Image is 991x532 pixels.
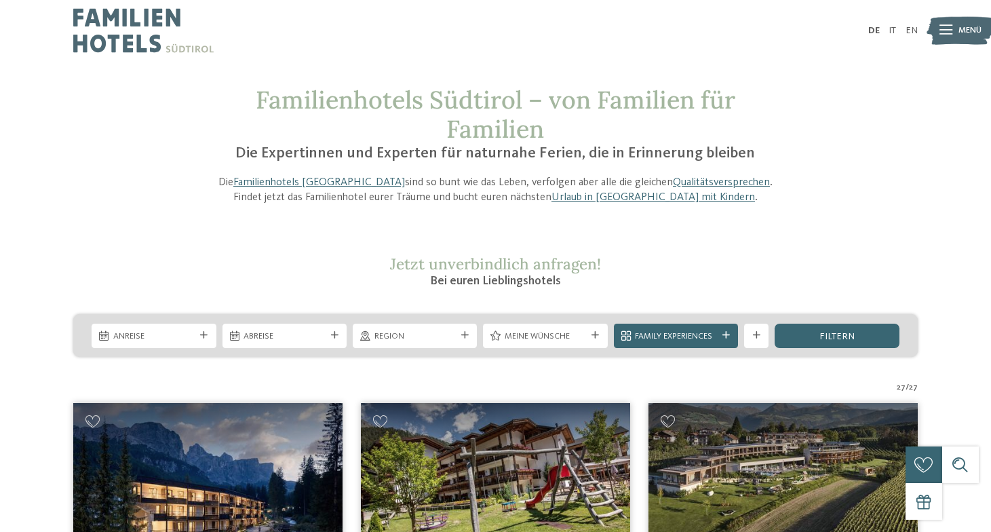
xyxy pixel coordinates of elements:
[909,381,918,394] span: 27
[906,381,909,394] span: /
[390,254,601,273] span: Jetzt unverbindlich anfragen!
[206,175,786,206] p: Die sind so bunt wie das Leben, verfolgen aber alle die gleichen . Findet jetzt das Familienhotel...
[889,26,896,35] a: IT
[673,177,770,188] a: Qualitätsversprechen
[819,332,855,341] span: filtern
[868,26,880,35] a: DE
[958,24,982,37] span: Menü
[244,330,325,343] span: Abreise
[430,275,561,287] span: Bei euren Lieblingshotels
[233,177,405,188] a: Familienhotels [GEOGRAPHIC_DATA]
[505,330,586,343] span: Meine Wünsche
[897,381,906,394] span: 27
[374,330,456,343] span: Region
[235,146,755,161] span: Die Expertinnen und Experten für naturnahe Ferien, die in Erinnerung bleiben
[551,192,755,203] a: Urlaub in [GEOGRAPHIC_DATA] mit Kindern
[256,84,735,145] span: Familienhotels Südtirol – von Familien für Familien
[113,330,195,343] span: Anreise
[635,330,716,343] span: Family Experiences
[906,26,918,35] a: EN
